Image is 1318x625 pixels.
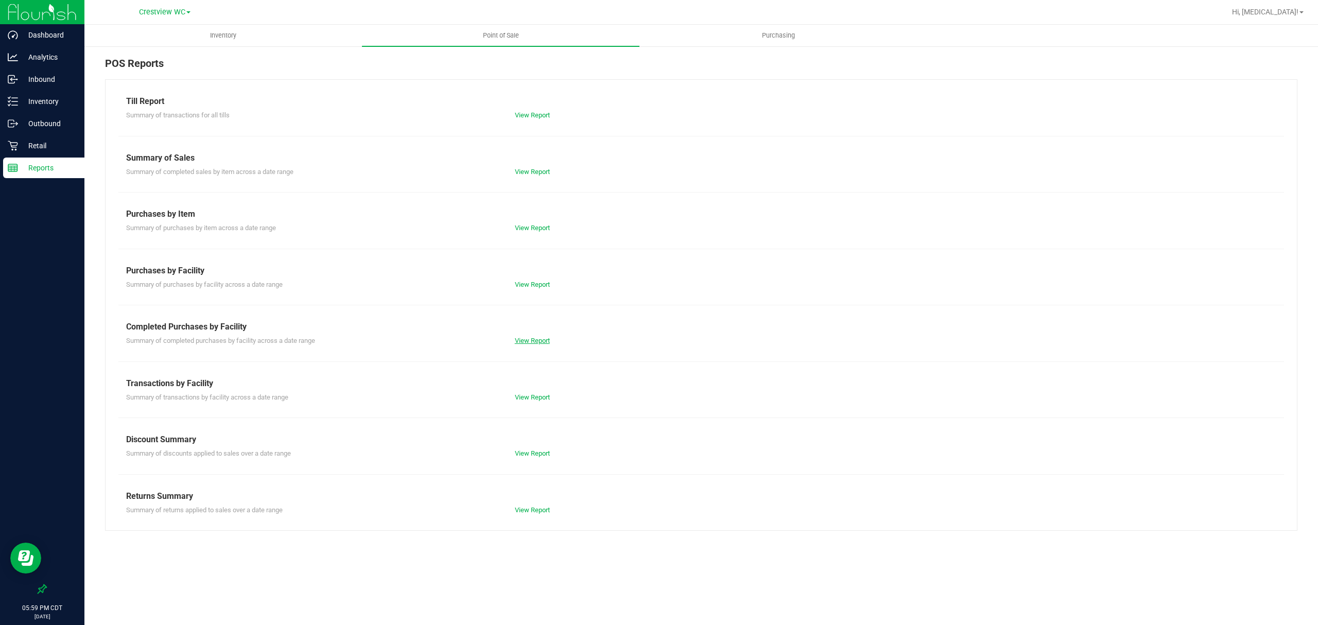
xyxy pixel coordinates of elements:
[8,30,18,40] inline-svg: Dashboard
[126,95,1276,108] div: Till Report
[10,543,41,574] iframe: Resource center
[126,152,1276,164] div: Summary of Sales
[8,52,18,62] inline-svg: Analytics
[18,117,80,130] p: Outbound
[18,73,80,85] p: Inbound
[126,506,283,514] span: Summary of returns applied to sales over a date range
[1232,8,1298,16] span: Hi, [MEDICAL_DATA]!
[362,25,639,46] a: Point of Sale
[105,56,1297,79] div: POS Reports
[126,224,276,232] span: Summary of purchases by item across a date range
[515,224,550,232] a: View Report
[126,449,291,457] span: Summary of discounts applied to sales over a date range
[196,31,250,40] span: Inventory
[515,168,550,176] a: View Report
[469,31,533,40] span: Point of Sale
[8,74,18,84] inline-svg: Inbound
[515,111,550,119] a: View Report
[8,118,18,129] inline-svg: Outbound
[18,29,80,41] p: Dashboard
[126,490,1276,502] div: Returns Summary
[8,141,18,151] inline-svg: Retail
[18,140,80,152] p: Retail
[515,281,550,288] a: View Report
[126,321,1276,333] div: Completed Purchases by Facility
[126,208,1276,220] div: Purchases by Item
[18,95,80,108] p: Inventory
[126,281,283,288] span: Summary of purchases by facility across a date range
[18,162,80,174] p: Reports
[5,603,80,613] p: 05:59 PM CDT
[84,25,362,46] a: Inventory
[126,377,1276,390] div: Transactions by Facility
[126,337,315,344] span: Summary of completed purchases by facility across a date range
[8,163,18,173] inline-svg: Reports
[126,393,288,401] span: Summary of transactions by facility across a date range
[515,449,550,457] a: View Report
[515,337,550,344] a: View Report
[515,506,550,514] a: View Report
[5,613,80,620] p: [DATE]
[126,265,1276,277] div: Purchases by Facility
[126,433,1276,446] div: Discount Summary
[126,168,293,176] span: Summary of completed sales by item across a date range
[8,96,18,107] inline-svg: Inventory
[18,51,80,63] p: Analytics
[639,25,917,46] a: Purchasing
[37,584,47,594] label: Pin the sidebar to full width on large screens
[139,8,185,16] span: Crestview WC
[126,111,230,119] span: Summary of transactions for all tills
[515,393,550,401] a: View Report
[748,31,809,40] span: Purchasing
